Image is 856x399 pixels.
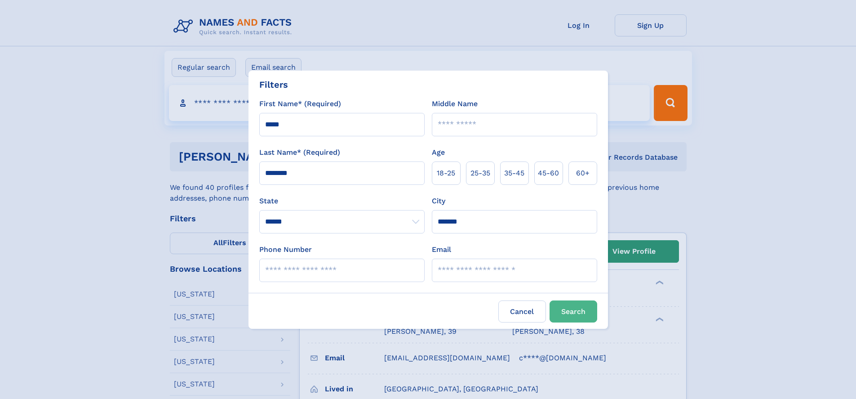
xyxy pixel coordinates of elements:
[259,196,425,206] label: State
[432,196,445,206] label: City
[259,78,288,91] div: Filters
[437,168,455,179] span: 18‑25
[538,168,559,179] span: 45‑60
[259,147,340,158] label: Last Name* (Required)
[504,168,524,179] span: 35‑45
[498,300,546,323] label: Cancel
[432,244,451,255] label: Email
[470,168,490,179] span: 25‑35
[259,99,341,109] label: First Name* (Required)
[432,147,445,158] label: Age
[259,244,312,255] label: Phone Number
[550,300,597,323] button: Search
[576,168,590,179] span: 60+
[432,99,478,109] label: Middle Name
